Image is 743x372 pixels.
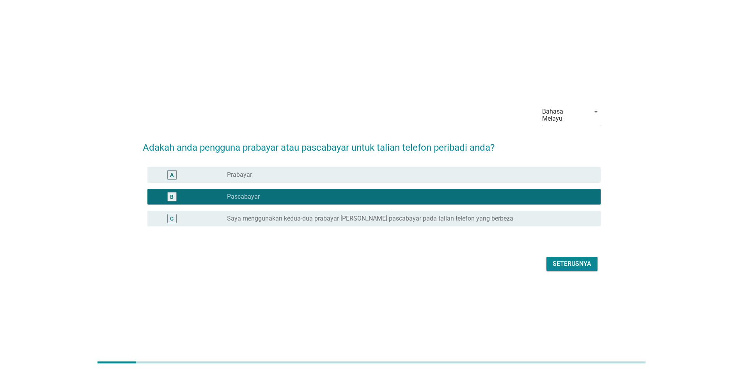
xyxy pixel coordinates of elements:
[227,215,513,222] label: Saya menggunakan kedua-dua prabayar [PERSON_NAME] pascabayar pada talian telefon yang berbeza
[542,108,585,122] div: Bahasa Melayu
[170,171,174,179] div: A
[143,133,601,155] h2: Adakah anda pengguna prabayar atau pascabayar untuk talian telefon peribadi anda?
[227,193,260,201] label: Pascabayar
[546,257,598,271] button: Seterusnya
[591,107,601,116] i: arrow_drop_down
[553,259,591,269] div: Seterusnya
[170,214,174,222] div: C
[170,192,174,201] div: B
[227,171,252,179] label: Prabayar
